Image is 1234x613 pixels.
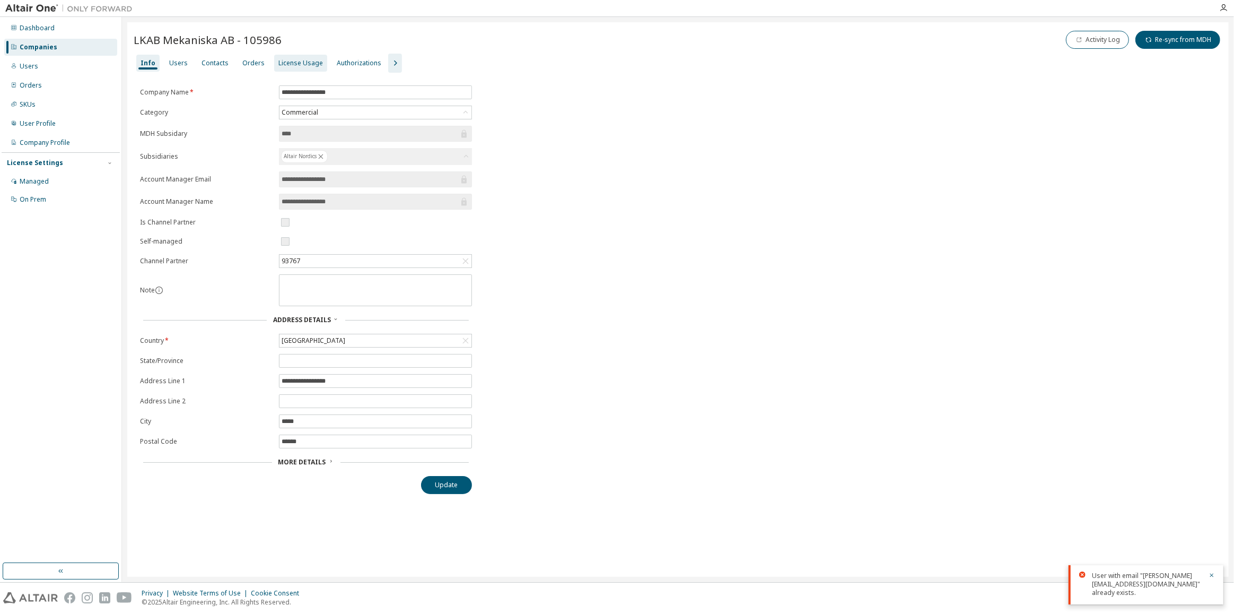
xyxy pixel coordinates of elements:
label: Channel Partner [140,257,273,265]
button: Re-sync from MDH [1135,31,1220,49]
div: Commercial [279,106,471,119]
div: 93767 [280,255,302,267]
div: Company Profile [20,139,70,147]
label: Address Line 2 [140,397,273,405]
div: Dashboard [20,24,55,32]
label: MDH Subsidary [140,129,273,138]
div: [GEOGRAPHIC_DATA] [279,334,471,347]
img: linkedin.svg [99,592,110,603]
label: Company Name [140,88,273,97]
button: Activity Log [1066,31,1129,49]
div: Cookie Consent [251,589,305,598]
label: Country [140,336,273,345]
label: Is Channel Partner [140,218,273,227]
div: Authorizations [337,59,381,67]
div: User with email "[PERSON_NAME][EMAIL_ADDRESS][DOMAIN_NAME]" already exists. [1092,572,1202,597]
label: Self-managed [140,237,273,246]
div: Users [169,59,188,67]
div: Info [141,59,155,67]
p: © 2025 Altair Engineering, Inc. All Rights Reserved. [142,598,305,607]
label: Postal Code [140,437,273,446]
label: Category [140,108,273,117]
div: License Settings [7,159,63,167]
label: Account Manager Name [140,197,273,206]
div: Website Terms of Use [173,589,251,598]
label: Subsidiaries [140,152,273,161]
div: Companies [20,43,57,51]
div: Privacy [142,589,173,598]
div: 93767 [279,255,471,267]
label: Address Line 1 [140,377,273,385]
div: [GEOGRAPHIC_DATA] [280,335,347,347]
div: License Usage [278,59,323,67]
div: SKUs [20,100,36,109]
div: On Prem [20,195,46,204]
div: Altair Nordics [279,148,472,165]
div: Orders [242,59,265,67]
div: Contacts [202,59,229,67]
img: youtube.svg [117,592,132,603]
div: Users [20,62,38,71]
label: City [140,417,273,426]
div: User Profile [20,119,56,128]
button: Update [421,476,472,494]
div: Commercial [280,107,320,118]
div: Orders [20,81,42,90]
img: altair_logo.svg [3,592,58,603]
button: information [155,286,163,295]
label: Note [140,286,155,295]
img: instagram.svg [82,592,93,603]
label: Account Manager Email [140,175,273,184]
img: facebook.svg [64,592,75,603]
label: State/Province [140,357,273,365]
img: Altair One [5,3,138,14]
span: More Details [278,457,326,467]
span: LKAB Mekaniska AB - 105986 [134,32,282,47]
div: Managed [20,177,49,186]
div: Altair Nordics [281,150,328,163]
span: Address Details [273,315,331,324]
